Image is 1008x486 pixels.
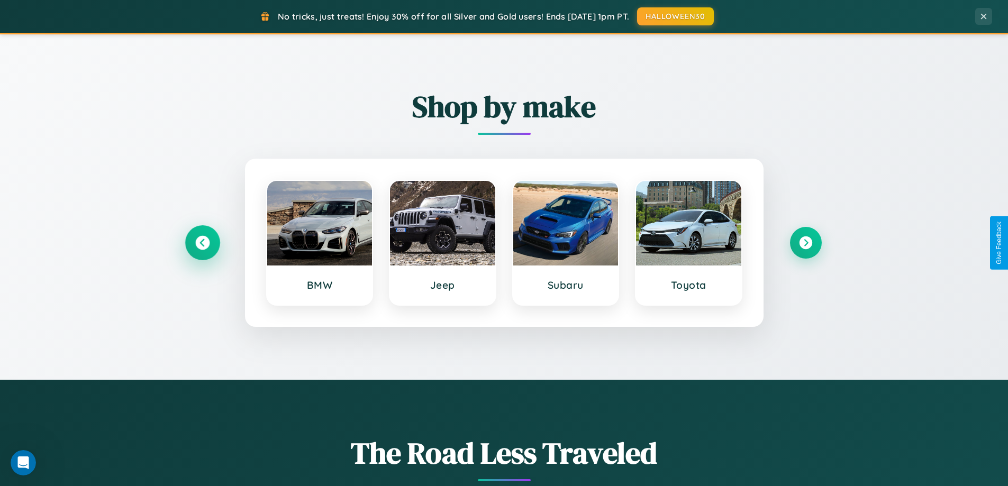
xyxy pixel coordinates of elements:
[524,279,608,291] h3: Subaru
[278,279,362,291] h3: BMW
[278,11,629,22] span: No tricks, just treats! Enjoy 30% off for all Silver and Gold users! Ends [DATE] 1pm PT.
[401,279,485,291] h3: Jeep
[11,450,36,475] iframe: Intercom live chat
[995,222,1003,264] div: Give Feedback
[187,86,822,127] h2: Shop by make
[187,433,822,473] h1: The Road Less Traveled
[637,7,714,25] button: HALLOWEEN30
[647,279,731,291] h3: Toyota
